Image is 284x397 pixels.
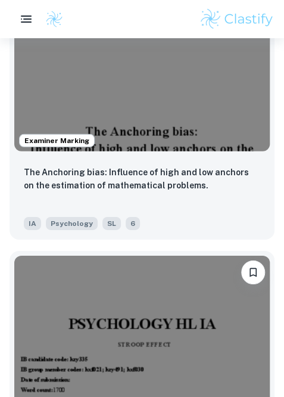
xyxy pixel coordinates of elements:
[241,260,265,284] button: Please log in to bookmark exemplars
[38,10,63,28] a: Clastify logo
[45,10,63,28] img: Clastify logo
[102,217,121,230] span: SL
[20,135,94,146] span: Examiner Marking
[24,166,260,192] p: The Anchoring bias: Influence of high and low anchors on the estimation of mathematical problems.
[24,217,41,230] span: IA
[199,7,274,31] img: Clastify logo
[126,217,140,230] span: 6
[46,217,98,230] span: Psychology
